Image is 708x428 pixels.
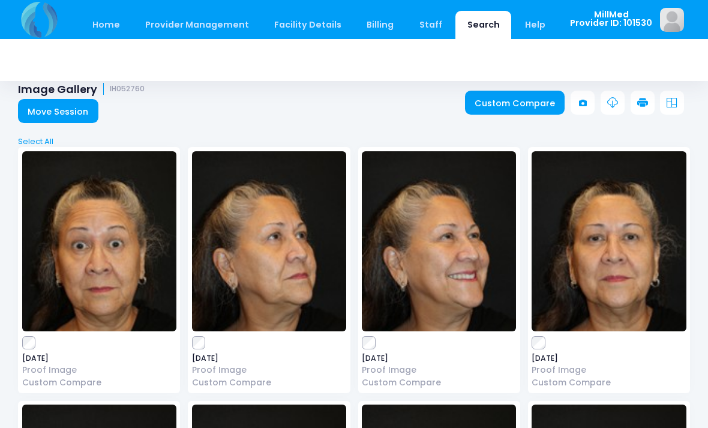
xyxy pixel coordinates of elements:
h1: Image Gallery [18,83,145,95]
a: Custom Compare [362,376,516,389]
span: [DATE] [532,355,686,362]
img: image [362,151,516,331]
span: [DATE] [22,355,176,362]
span: [DATE] [362,355,516,362]
a: Search [455,11,511,39]
a: Proof Image [532,364,686,376]
a: Proof Image [22,364,176,376]
a: Custom Compare [465,91,565,115]
a: Provider Management [133,11,260,39]
img: image [660,8,684,32]
a: Custom Compare [192,376,346,389]
a: Staff [407,11,454,39]
a: Move Session [18,99,98,123]
a: Proof Image [362,364,516,376]
small: IH052760 [110,85,145,94]
a: Proof Image [192,364,346,376]
a: Facility Details [263,11,353,39]
img: image [192,151,346,331]
span: MillMed Provider ID: 101530 [570,10,652,28]
img: image [22,151,176,331]
a: Billing [355,11,406,39]
img: image [532,151,686,331]
a: Home [80,11,131,39]
a: Custom Compare [22,376,176,389]
a: Custom Compare [532,376,686,389]
a: Select All [14,136,694,148]
a: Help [514,11,557,39]
span: [DATE] [192,355,346,362]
